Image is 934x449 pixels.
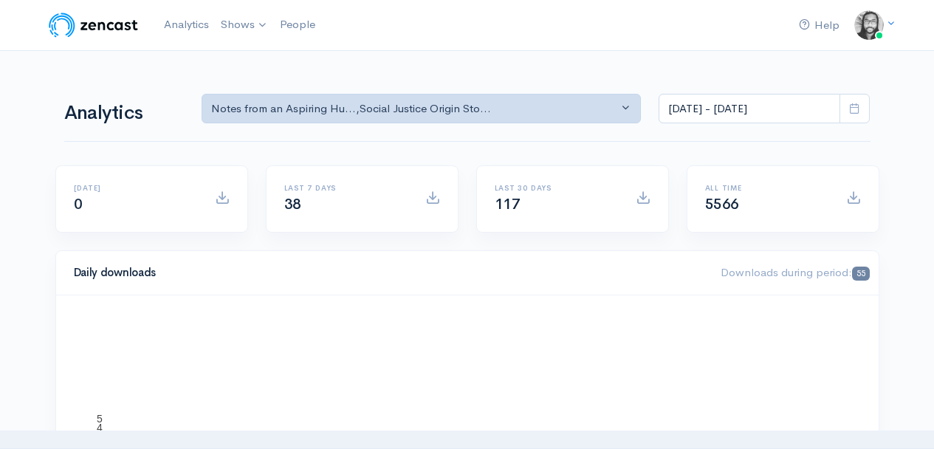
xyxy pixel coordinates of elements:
[158,9,215,41] a: Analytics
[705,184,828,192] h6: All time
[284,184,408,192] h6: Last 7 days
[64,103,184,124] h1: Analytics
[721,265,869,279] span: Downloads during period:
[854,10,884,40] img: ...
[495,195,521,213] span: 117
[202,94,642,124] button: Notes from an Aspiring Hu..., Social Justice Origin Sto...
[274,9,321,41] a: People
[47,10,140,40] img: ZenCast Logo
[97,422,103,433] text: 4
[284,195,301,213] span: 38
[495,184,618,192] h6: Last 30 days
[705,195,739,213] span: 5566
[852,267,869,281] span: 55
[74,184,197,192] h6: [DATE]
[74,267,704,279] h4: Daily downloads
[74,195,83,213] span: 0
[211,100,619,117] div: Notes from an Aspiring Hu... , Social Justice Origin Sto...
[97,412,103,424] text: 5
[659,94,840,124] input: analytics date range selector
[215,9,274,41] a: Shows
[793,10,845,41] a: Help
